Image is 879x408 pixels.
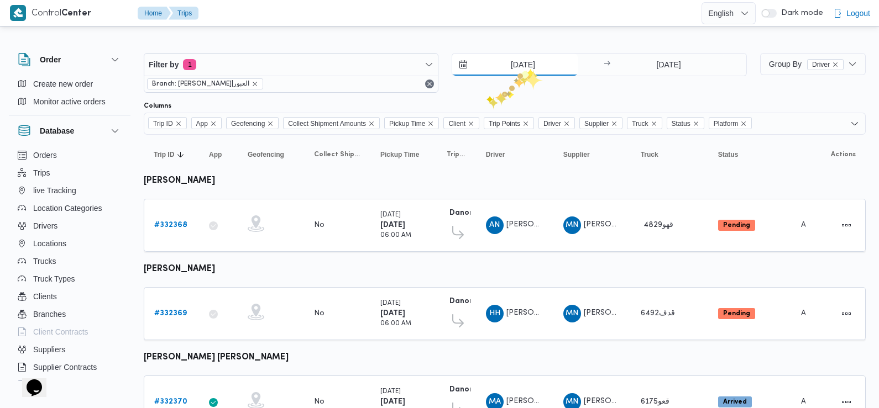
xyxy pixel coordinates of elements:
button: Remove Trip Points from selection in this group [522,120,529,127]
span: 1 active filters [183,59,196,70]
button: Database [18,124,122,137]
button: Drivers [13,217,126,235]
button: Remove [423,77,436,91]
div: Hsham Hussain Abadallah Abadaljwad [486,305,504,322]
span: App [191,117,222,129]
button: Trucks [13,252,126,270]
small: [DATE] [380,300,401,306]
span: Orders [33,149,57,162]
input: Press the down key to open a popover containing a calendar. [614,54,724,76]
span: Actions [831,150,856,159]
small: 06:00 AM [380,321,411,327]
span: Client [443,117,479,129]
span: Trip Points [489,118,520,130]
span: MN [566,216,578,234]
span: Pending [718,308,755,319]
button: Devices [13,376,126,394]
b: Danone - Obour [449,386,510,393]
button: Remove Truck from selection in this group [651,120,657,127]
span: Geofencing [248,150,284,159]
span: Collect Shipment Amounts [314,150,360,159]
b: Danone - Obour [449,298,510,305]
span: Branch: دانون|العبور [147,78,263,89]
span: Client [448,118,465,130]
h3: Database [40,124,74,137]
button: Suppliers [13,341,126,358]
button: Monitor active orders [13,93,126,110]
button: Clients [13,288,126,305]
span: HH [489,305,500,322]
b: Danone - Obour [449,209,510,216]
button: Branches [13,305,126,323]
span: Truck [641,150,658,159]
span: Admin [801,398,824,405]
button: Trips [169,7,198,20]
span: Branches [33,308,66,321]
span: Supplier [579,117,622,129]
span: Admin [801,310,824,317]
button: Create new order [13,75,126,93]
span: Admin [801,221,824,229]
span: Pickup Time [384,117,439,129]
button: Home [138,7,171,20]
span: Truck [627,117,662,129]
span: Dark mode [777,9,823,18]
button: Logout [829,2,875,24]
iframe: chat widget [11,364,46,397]
button: remove selected entity [252,81,258,87]
span: Branch: [PERSON_NAME]|العبور [152,79,249,89]
span: Devices [33,378,61,391]
div: Database [9,146,130,385]
button: Locations [13,235,126,252]
div: Ammad Najib Abadalzahir Jaoish [486,216,504,234]
div: → [604,61,610,68]
button: Geofencing [243,146,299,163]
span: Status [672,118,690,130]
b: # 332368 [154,221,187,229]
span: Platform [709,117,752,129]
span: Collect Shipment Amounts [283,117,380,129]
button: App [205,146,232,163]
span: Filter by [149,58,179,71]
b: [PERSON_NAME] [144,265,215,273]
span: 4829قهو [643,221,673,229]
span: App [209,150,222,159]
span: Trip ID [148,117,187,129]
h3: Order [40,53,61,66]
div: Order [9,75,130,115]
button: live Tracking [13,182,126,199]
a: #332368 [154,219,187,232]
span: Trip Points [447,150,466,159]
button: remove selected entity [832,61,839,68]
span: Locations [33,237,66,250]
button: Supplier Contracts [13,358,126,376]
small: [DATE] [380,212,401,218]
span: Collect Shipment Amounts [288,118,366,130]
span: Trips [33,166,50,179]
button: Orders [13,146,126,164]
span: Geofencing [226,117,279,129]
span: Driver [543,118,561,130]
span: قعو6175 [641,398,669,405]
div: No [314,220,325,230]
span: Supplier [563,150,590,159]
b: [PERSON_NAME] [144,177,215,185]
span: Trucks [33,255,56,268]
span: [PERSON_NAME] قلاده [584,221,665,228]
span: Suppliers [33,343,65,356]
b: [DATE] [380,398,405,405]
button: Remove Pickup Time from selection in this group [427,120,434,127]
button: Remove Collect Shipment Amounts from selection in this group [368,120,375,127]
small: [DATE] [380,389,401,395]
button: Remove Platform from selection in this group [740,120,747,127]
div: Maina Najib Shfiq Qladah [563,216,581,234]
button: Filter by1 active filters [144,54,438,76]
button: Actions [838,305,855,322]
div: No [314,309,325,319]
span: Driver [486,150,505,159]
button: Truck [636,146,703,163]
span: Drivers [33,219,57,232]
b: Arrived [723,399,747,405]
button: Remove Driver from selection in this group [563,120,570,127]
